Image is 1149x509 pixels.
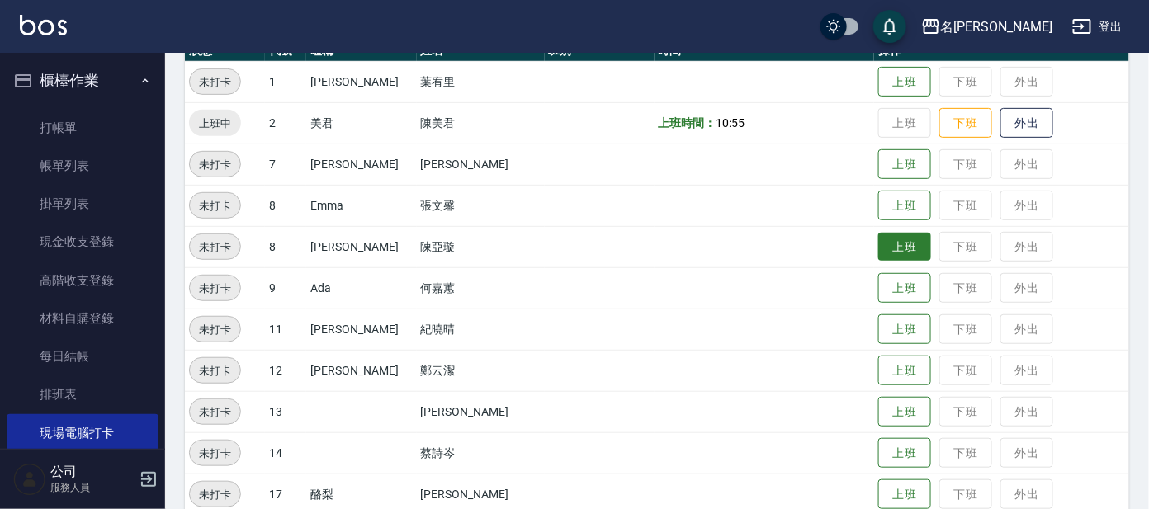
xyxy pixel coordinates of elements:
a: 掛單列表 [7,185,158,223]
td: 蔡詩岑 [417,432,545,474]
span: 未打卡 [190,197,240,214]
td: 陳亞璇 [417,226,545,267]
td: [PERSON_NAME] [417,391,545,432]
td: [PERSON_NAME] [306,226,416,267]
td: 9 [265,267,306,309]
td: [PERSON_NAME] [306,144,416,185]
td: Emma [306,185,416,226]
span: 10:55 [716,116,745,130]
td: 鄭云潔 [417,350,545,391]
span: 未打卡 [190,280,240,297]
span: 未打卡 [190,486,240,503]
td: [PERSON_NAME] [306,350,416,391]
button: 上班 [878,191,931,221]
span: 未打卡 [190,156,240,173]
td: 13 [265,391,306,432]
button: 上班 [878,397,931,427]
td: 1 [265,61,306,102]
a: 材料自購登錄 [7,299,158,337]
td: 7 [265,144,306,185]
span: 未打卡 [190,73,240,91]
img: Logo [20,15,67,35]
td: [PERSON_NAME] [306,309,416,350]
td: 2 [265,102,306,144]
td: 陳美君 [417,102,545,144]
span: 上班中 [189,115,241,132]
td: 11 [265,309,306,350]
h5: 公司 [50,464,135,480]
td: [PERSON_NAME] [417,144,545,185]
span: 未打卡 [190,403,240,421]
span: 未打卡 [190,362,240,379]
b: 上班時間： [659,116,716,130]
button: 登出 [1066,12,1129,42]
span: 未打卡 [190,238,240,256]
img: Person [13,463,46,496]
td: 張文馨 [417,185,545,226]
button: 上班 [878,233,931,262]
a: 打帳單 [7,109,158,147]
span: 未打卡 [190,445,240,462]
td: 12 [265,350,306,391]
button: 上班 [878,438,931,469]
td: 美君 [306,102,416,144]
a: 高階收支登錄 [7,262,158,299]
button: 外出 [1000,108,1053,139]
td: 何嘉蕙 [417,267,545,309]
div: 名[PERSON_NAME] [941,16,1052,37]
button: 上班 [878,67,931,97]
a: 現金收支登錄 [7,223,158,261]
td: [PERSON_NAME] [306,61,416,102]
button: 上班 [878,149,931,180]
td: 8 [265,226,306,267]
a: 每日結帳 [7,337,158,375]
td: 紀曉晴 [417,309,545,350]
button: 上班 [878,273,931,304]
button: 櫃檯作業 [7,59,158,102]
td: Ada [306,267,416,309]
td: 葉宥里 [417,61,545,102]
a: 排班表 [7,375,158,413]
span: 未打卡 [190,321,240,338]
p: 服務人員 [50,480,135,495]
button: 下班 [939,108,992,139]
button: save [873,10,906,43]
button: 上班 [878,356,931,386]
a: 帳單列表 [7,147,158,185]
td: 8 [265,185,306,226]
td: 14 [265,432,306,474]
button: 上班 [878,314,931,345]
button: 名[PERSON_NAME] [915,10,1059,44]
a: 現場電腦打卡 [7,414,158,452]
